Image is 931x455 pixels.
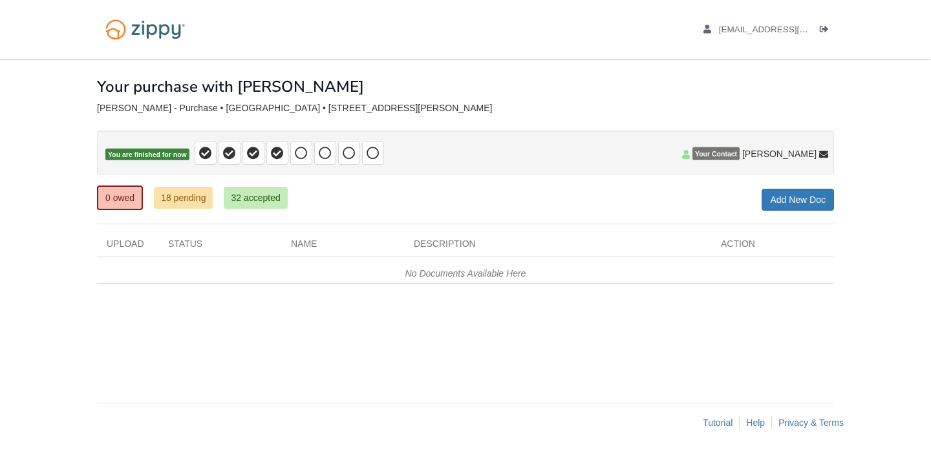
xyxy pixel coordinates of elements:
[719,25,867,34] span: juliemmilburn@gmail.com
[762,189,834,211] a: Add New Doc
[742,147,817,160] span: [PERSON_NAME]
[97,78,364,95] h1: Your purchase with [PERSON_NAME]
[820,25,834,37] a: Log out
[692,147,740,160] span: Your Contact
[224,187,287,209] a: 32 accepted
[703,418,733,428] a: Tutorial
[158,237,281,257] div: Status
[97,185,143,210] a: 0 owed
[97,13,193,46] img: Logo
[778,418,844,428] a: Privacy & Terms
[97,237,158,257] div: Upload
[281,237,404,257] div: Name
[711,237,834,257] div: Action
[105,149,189,161] span: You are finished for now
[97,103,834,114] div: [PERSON_NAME] - Purchase • [GEOGRAPHIC_DATA] • [STREET_ADDRESS][PERSON_NAME]
[405,268,526,279] em: No Documents Available Here
[703,25,867,37] a: edit profile
[746,418,765,428] a: Help
[404,237,711,257] div: Description
[154,187,213,209] a: 18 pending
